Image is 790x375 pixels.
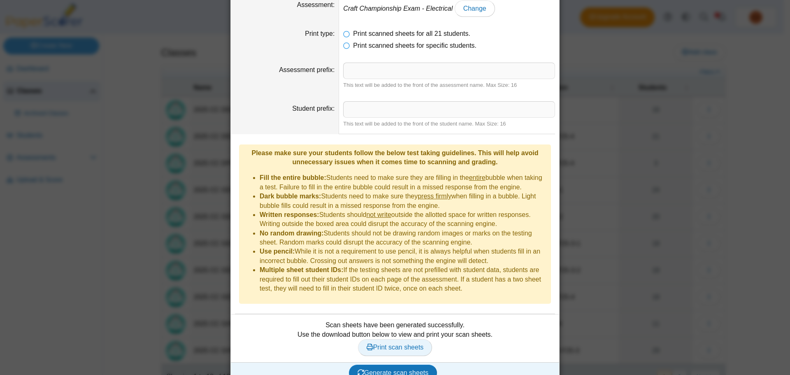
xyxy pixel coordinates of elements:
[279,66,335,73] label: Assessment prefix
[418,193,451,200] u: press firmly
[260,173,547,192] li: Students need to make sure they are filling in the bubble when taking a test. Failure to fill in ...
[260,210,547,229] li: Students should outside the allotted space for written responses. Writing outside the boxed area ...
[463,5,486,12] span: Change
[305,30,335,37] label: Print type
[343,120,555,128] div: This text will be added to the front of the student name. Max Size: 16
[260,266,547,293] li: If the testing sheets are not prefilled with student data, students are required to fill out thei...
[343,5,453,12] em: Craft Championship Exam - Electrical
[292,105,335,112] label: Student prefix
[251,149,538,165] b: Please make sure your students follow the below test taking guidelines. This will help avoid unne...
[260,230,324,237] b: No random drawing:
[358,339,432,356] a: Print scan sheets
[260,174,326,181] b: Fill the entire bubble:
[260,192,547,210] li: Students need to make sure they when filling in a bubble. Light bubble fills could result in a mi...
[297,1,335,8] label: Assessment
[260,229,547,247] li: Students should not be drawing random images or marks on the testing sheet. Random marks could di...
[366,211,391,218] u: not write
[260,248,295,255] b: Use pencil:
[260,266,344,273] b: Multiple sheet student IDs:
[260,211,319,218] b: Written responses:
[469,174,486,181] u: entire
[353,30,470,37] span: Print scanned sheets for all 21 students.
[260,193,321,200] b: Dark bubble marks:
[367,344,424,351] span: Print scan sheets
[343,82,555,89] div: This text will be added to the front of the assessment name. Max Size: 16
[235,321,555,356] div: Scan sheets have been generated successfully. Use the download button below to view and print you...
[260,247,547,266] li: While it is not a requirement to use pencil, it is always helpful when students fill in an incorr...
[353,42,476,49] span: Print scanned sheets for specific students.
[455,0,495,17] a: Change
